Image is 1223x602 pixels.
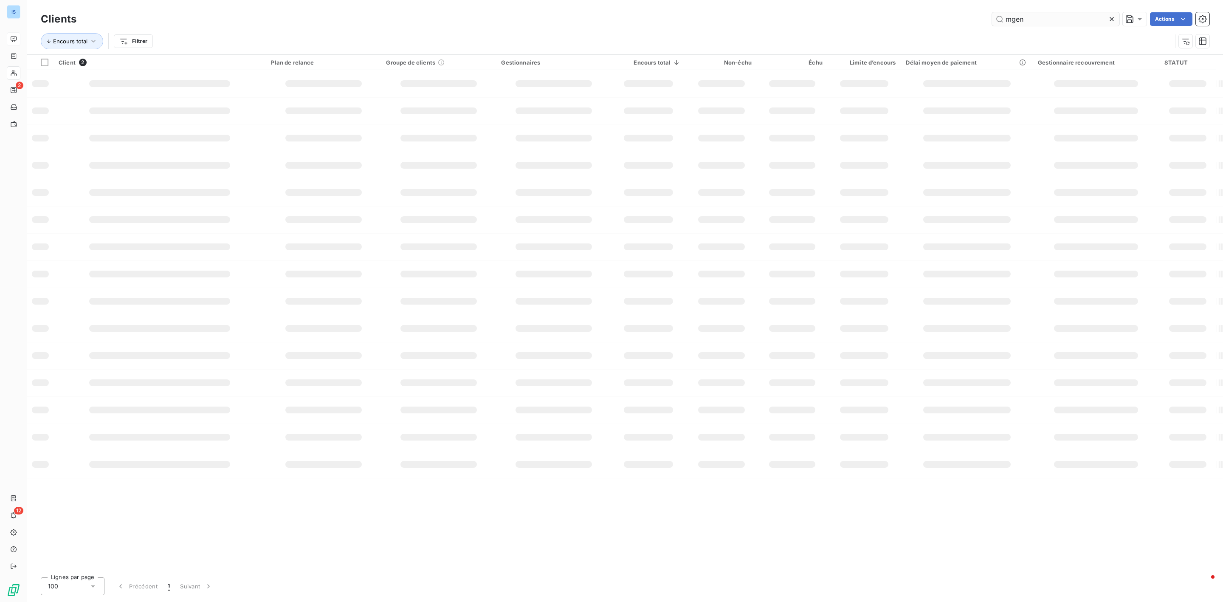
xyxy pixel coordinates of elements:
[762,59,823,66] div: Échu
[501,59,606,66] div: Gestionnaires
[114,34,153,48] button: Filtrer
[59,59,76,66] span: Client
[386,59,435,66] span: Groupe de clients
[1038,59,1154,66] div: Gestionnaire recouvrement
[41,33,103,49] button: Encours total
[41,11,76,27] h3: Clients
[271,59,376,66] div: Plan de relance
[14,507,23,514] span: 12
[7,5,20,19] div: IS
[906,59,1028,66] div: Délai moyen de paiement
[111,577,163,595] button: Précédent
[79,59,87,66] span: 2
[53,38,87,45] span: Encours total
[1164,59,1211,66] div: STATUT
[168,582,170,591] span: 1
[616,59,681,66] div: Encours total
[691,59,752,66] div: Non-échu
[48,582,58,591] span: 100
[163,577,175,595] button: 1
[833,59,896,66] div: Limite d’encours
[1194,573,1215,594] iframe: Intercom live chat
[16,82,23,89] span: 2
[7,583,20,597] img: Logo LeanPay
[992,12,1119,26] input: Rechercher
[175,577,218,595] button: Suivant
[1150,12,1192,26] button: Actions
